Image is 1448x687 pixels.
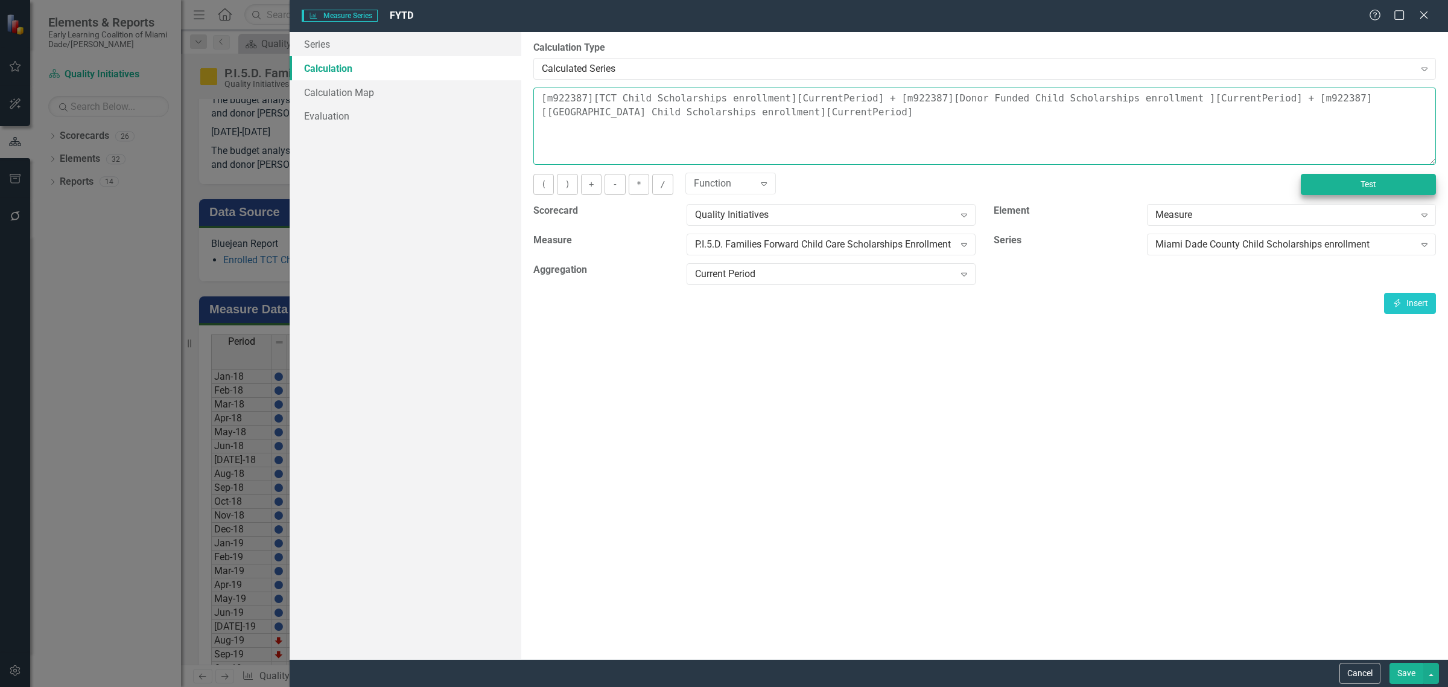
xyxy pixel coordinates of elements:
[533,234,678,248] label: Measure
[695,208,954,222] div: Quality Initiatives
[1301,174,1436,195] button: Test
[1339,663,1380,684] button: Cancel
[1155,208,1414,222] div: Measure
[533,88,1436,165] textarea: [m922387][TCT Child Scholarships enrollment][CurrentPeriod] + [m922387][Donor Funded Child Schola...
[533,41,1436,55] label: Calculation Type
[533,263,678,277] label: Aggregation
[605,174,625,195] button: -
[581,174,602,195] button: +
[302,10,378,22] span: Measure Series
[1384,293,1436,314] button: Insert
[290,104,521,128] a: Evaluation
[290,80,521,104] a: Calculation Map
[290,32,521,56] a: Series
[533,204,678,218] label: Scorecard
[1389,663,1423,684] button: Save
[652,174,673,195] button: /
[994,234,1138,248] label: Series
[390,10,413,21] span: FYTD
[695,238,954,252] div: P.I.5.D. Families Forward Child Care Scholarships Enrollment
[1155,238,1414,252] div: Miami Dade County Child Scholarships enrollment
[533,174,554,195] button: (
[557,174,577,195] button: )
[694,177,755,191] div: Function
[695,267,954,281] div: Current Period
[994,204,1138,218] label: Element
[290,56,521,80] a: Calculation
[542,62,1415,75] div: Calculated Series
